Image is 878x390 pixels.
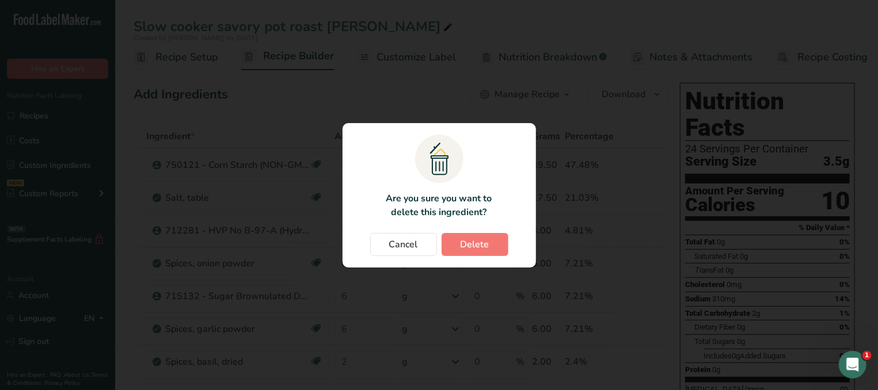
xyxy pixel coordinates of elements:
iframe: Intercom live chat [839,351,866,378]
span: 1 [862,351,872,360]
p: Are you sure you want to delete this ingredient? [379,192,499,219]
span: Cancel [389,238,418,251]
button: Cancel [370,233,437,256]
span: Delete [461,238,489,251]
button: Delete [442,233,508,256]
